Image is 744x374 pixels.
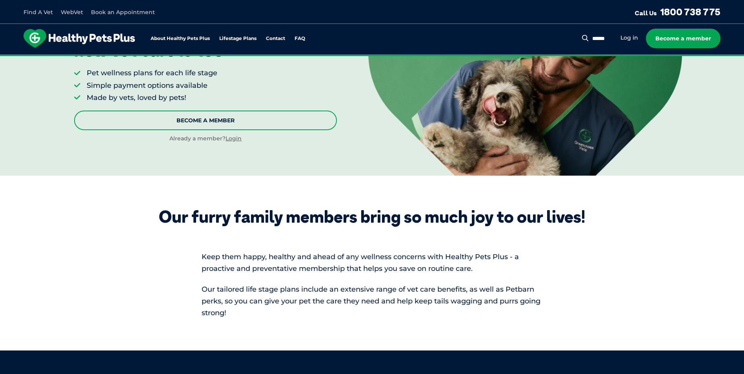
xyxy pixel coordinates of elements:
span: Proactive, preventative wellness program designed to keep your pet healthier and happier for longer [226,55,518,62]
a: Contact [266,36,285,41]
a: Book an Appointment [91,9,155,16]
li: Pet wellness plans for each life stage [87,68,217,78]
li: Made by vets, loved by pets! [87,93,217,103]
a: FAQ [295,36,305,41]
div: Our furry family members bring so much joy to our lives! [159,207,585,227]
a: Become A Member [74,111,337,130]
li: Simple payment options available [87,81,217,91]
a: Log in [620,34,638,42]
a: Call Us1800 738 775 [635,6,720,18]
a: Lifestage Plans [219,36,256,41]
span: Our tailored life stage plans include an extensive range of vet care benefits, as well as Petbarn... [202,285,540,317]
a: Find A Vet [24,9,53,16]
span: Keep them happy, healthy and ahead of any wellness concerns with Healthy Pets Plus - a proactive ... [202,252,519,273]
a: Become a member [646,29,720,48]
p: Loving them is easy, now vet care is too [74,21,233,60]
span: Call Us [635,9,657,17]
a: Login [226,135,242,142]
a: WebVet [61,9,83,16]
a: About Healthy Pets Plus [151,36,210,41]
button: Search [580,34,590,42]
div: Already a member? [74,135,337,143]
img: hpp-logo [24,29,135,48]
